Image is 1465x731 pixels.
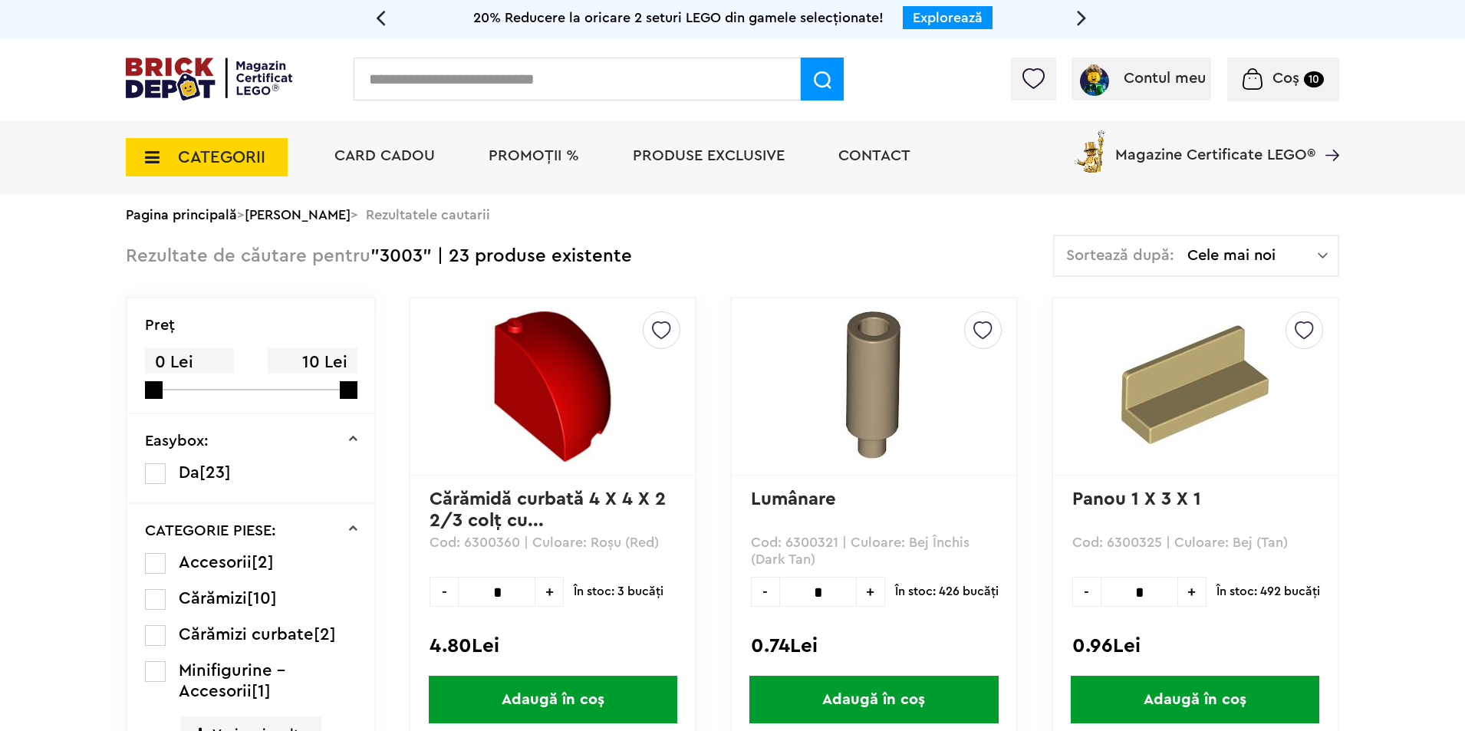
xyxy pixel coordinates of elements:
[268,347,357,377] span: 10 Lei
[751,636,997,656] div: 0.74Lei
[1071,676,1319,723] span: Adaugă în coș
[1053,676,1338,723] a: Adaugă în coș
[430,636,676,656] div: 4.80Lei
[574,577,663,607] span: În stoc: 3 bucăţi
[751,490,836,509] a: Lumânare
[314,626,336,643] span: [2]
[178,149,265,166] span: CATEGORII
[838,148,910,163] a: Contact
[245,208,351,222] a: [PERSON_NAME]
[1216,577,1320,607] span: În stoc: 492 bucăţi
[145,347,234,377] span: 0 Lei
[1072,636,1318,656] div: 0.96Lei
[1066,248,1174,263] span: Sortează după:
[457,311,649,462] img: Cărămidă curbată 4 X 4 X 2 2/3 colţ cupolă
[179,662,285,700] span: Minifigurine - Accesorii
[179,554,252,571] span: Accesorii
[126,195,1339,235] div: > > Rezultatele cautarii
[732,676,1016,723] a: Adaugă în coș
[430,577,458,607] span: -
[1187,248,1318,263] span: Cele mai noi
[1072,577,1101,607] span: -
[145,523,276,538] p: CATEGORIE PIESE:
[913,11,983,25] a: Explorează
[430,534,676,568] p: Cod: 6300360 | Culoare: Roşu (Red)
[1178,577,1207,607] span: +
[535,577,564,607] span: +
[430,490,671,530] a: Cărămidă curbată 4 X 4 X 2 2/3 colţ cu...
[252,683,271,700] span: [1]
[751,534,997,568] p: Cod: 6300321 | Culoare: Bej Închis (Dark Tan)
[126,247,370,265] span: Rezultate de căutare pentru
[1272,71,1299,86] span: Coș
[1315,127,1339,143] a: Magazine Certificate LEGO®
[179,590,247,607] span: Cărămizi
[334,148,435,163] a: Card Cadou
[751,577,779,607] span: -
[145,318,175,333] p: Preţ
[800,311,947,459] img: Lumânare
[126,208,237,222] a: Pagina principală
[1115,127,1315,163] span: Magazine Certificate LEGO®
[857,577,885,607] span: +
[247,590,277,607] span: [10]
[895,577,999,607] span: În stoc: 426 bucăţi
[489,148,579,163] a: PROMOȚII %
[1124,71,1206,86] span: Contul meu
[126,235,632,278] div: "3003" | 23 produse existente
[199,464,231,481] span: [23]
[749,676,998,723] span: Adaugă în coș
[473,11,884,25] span: 20% Reducere la oricare 2 seturi LEGO din gamele selecționate!
[1072,534,1318,568] p: Cod: 6300325 | Culoare: Bej (Tan)
[179,626,314,643] span: Cărămizi curbate
[633,148,785,163] a: Produse exclusive
[429,676,677,723] span: Adaugă în coș
[1072,490,1201,509] a: Panou 1 X 3 X 1
[410,676,695,723] a: Adaugă în coș
[1078,71,1206,86] a: Contul meu
[1304,71,1324,87] small: 10
[1121,311,1269,459] img: Panou 1 X 3 X 1
[145,433,209,449] p: Easybox:
[252,554,274,571] span: [2]
[179,464,199,481] span: Da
